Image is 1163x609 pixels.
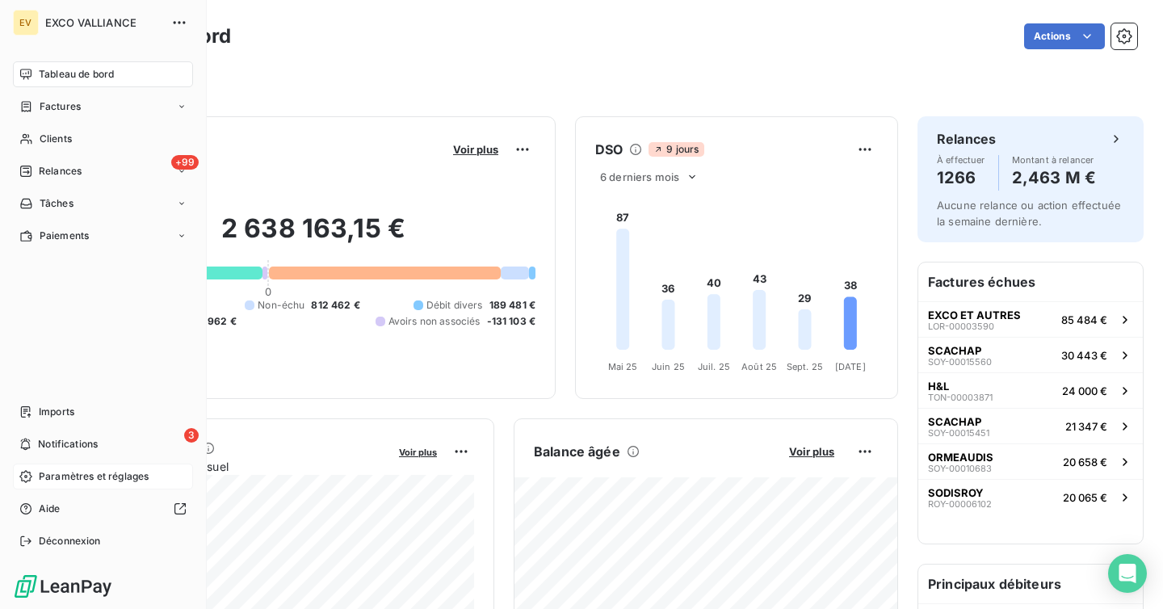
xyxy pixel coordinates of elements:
h6: DSO [595,140,623,159]
span: SOY-00015451 [928,428,989,438]
span: SODISROY [928,486,984,499]
span: Factures [40,99,81,114]
button: Voir plus [448,142,503,157]
a: Aide [13,496,193,522]
tspan: Août 25 [741,361,777,372]
span: SOY-00010683 [928,464,992,473]
span: 6 derniers mois [600,170,679,183]
span: 85 484 € [1061,313,1107,326]
button: Voir plus [784,444,839,459]
span: Notifications [38,437,98,451]
tspan: Mai 25 [608,361,638,372]
span: 30 443 € [1061,349,1107,362]
span: Montant à relancer [1012,155,1096,165]
span: Voir plus [399,447,437,458]
span: SCACHAP [928,415,981,428]
span: 20 658 € [1063,456,1107,468]
span: H&L [928,380,949,393]
span: SCACHAP [928,344,981,357]
span: 20 065 € [1063,491,1107,504]
h2: 2 638 163,15 € [91,212,535,261]
span: Imports [39,405,74,419]
button: SCACHAPSOY-0001545121 347 € [918,408,1143,443]
span: EXCO VALLIANCE [45,16,162,29]
span: LOR-00003590 [928,321,994,331]
tspan: [DATE] [835,361,866,372]
span: Aide [39,502,61,516]
h6: Factures échues [918,262,1143,301]
span: Tâches [40,196,73,211]
tspan: Juil. 25 [698,361,730,372]
span: 3 [184,428,199,443]
h6: Relances [937,129,996,149]
span: Chiffre d'affaires mensuel [91,458,388,475]
span: EXCO ET AUTRES [928,309,1021,321]
span: -131 103 € [487,314,536,329]
span: 9 jours [649,142,703,157]
span: Débit divers [426,298,483,313]
span: Aucune relance ou action effectuée la semaine dernière. [937,199,1121,228]
span: Voir plus [789,445,834,458]
div: Open Intercom Messenger [1108,554,1147,593]
span: Paiements [40,229,89,243]
span: Clients [40,132,72,146]
span: Avoirs non associés [388,314,481,329]
h4: 2,463 M € [1012,165,1096,191]
span: 189 481 € [489,298,535,313]
button: SCACHAPSOY-0001556030 443 € [918,337,1143,372]
span: Paramètres et réglages [39,469,149,484]
span: 812 462 € [311,298,359,313]
span: Relances [39,164,82,178]
span: 24 000 € [1062,384,1107,397]
button: H&LTON-0000387124 000 € [918,372,1143,408]
h6: Balance âgée [534,442,620,461]
button: Actions [1024,23,1105,49]
span: À effectuer [937,155,985,165]
button: SODISROYROY-0000610220 065 € [918,479,1143,514]
span: TON-00003871 [928,393,993,402]
h6: Principaux débiteurs [918,565,1143,603]
span: ROY-00006102 [928,499,992,509]
tspan: Sept. 25 [787,361,823,372]
tspan: Juin 25 [652,361,685,372]
span: 21 347 € [1065,420,1107,433]
span: Déconnexion [39,534,101,548]
span: Non-échu [258,298,304,313]
div: EV [13,10,39,36]
button: ORMEAUDISSOY-0001068320 658 € [918,443,1143,479]
button: Voir plus [394,444,442,459]
span: Voir plus [453,143,498,156]
span: ORMEAUDIS [928,451,993,464]
span: Tableau de bord [39,67,114,82]
button: EXCO ET AUTRESLOR-0000359085 484 € [918,301,1143,337]
h4: 1266 [937,165,985,191]
span: 0 [265,285,271,298]
img: Logo LeanPay [13,573,113,599]
span: SOY-00015560 [928,357,992,367]
span: +99 [171,155,199,170]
